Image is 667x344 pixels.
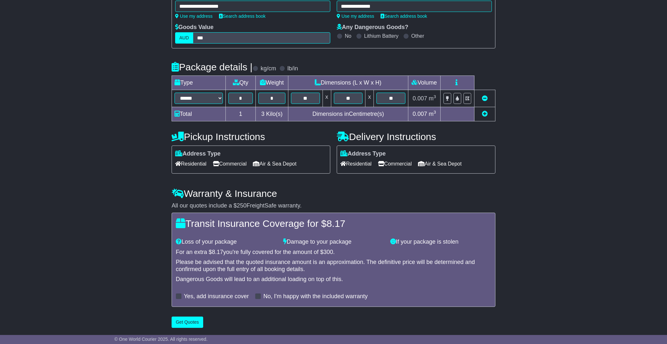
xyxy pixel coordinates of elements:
[429,95,436,102] span: m
[288,107,408,121] td: Dimensions in Centimetre(s)
[172,107,226,121] td: Total
[429,111,436,117] span: m
[418,159,462,169] span: Air & Sea Depot
[411,33,424,39] label: Other
[340,159,372,169] span: Residential
[408,76,440,90] td: Volume
[482,111,488,117] a: Add new item
[114,337,208,342] span: © One World Courier 2025. All rights reserved.
[175,32,193,44] label: AUD
[337,14,374,19] a: Use my address
[364,33,399,39] label: Lithium Battery
[213,159,246,169] span: Commercial
[176,259,491,273] div: Please be advised that the quoted insurance amount is an approximation. The definitive price will...
[340,150,386,157] label: Address Type
[176,276,491,283] div: Dangerous Goods will lead to an additional loading on top of this.
[226,76,256,90] td: Qty
[345,33,351,39] label: No
[326,218,345,229] span: 8.17
[280,238,387,246] div: Damage to your package
[219,14,265,19] a: Search address book
[175,14,213,19] a: Use my address
[261,111,264,117] span: 3
[212,249,223,255] span: 8.17
[172,131,330,142] h4: Pickup Instructions
[261,65,276,72] label: kg/cm
[413,95,427,102] span: 0.007
[226,107,256,121] td: 1
[287,65,298,72] label: lb/in
[288,76,408,90] td: Dimensions (L x W x H)
[172,317,203,328] button: Get Quotes
[172,188,495,199] h4: Warranty & Insurance
[378,159,412,169] span: Commercial
[176,218,491,229] h4: Transit Insurance Coverage for $
[172,202,495,209] div: All our quotes include a $ FreightSafe warranty.
[337,24,408,31] label: Any Dangerous Goods?
[263,293,368,300] label: No, I'm happy with the included warranty
[433,110,436,115] sup: 3
[256,107,288,121] td: Kilo(s)
[172,62,253,72] h4: Package details |
[175,150,221,157] label: Address Type
[253,159,297,169] span: Air & Sea Depot
[172,76,226,90] td: Type
[173,238,280,246] div: Loss of your package
[433,94,436,99] sup: 3
[175,159,206,169] span: Residential
[337,131,495,142] h4: Delivery Instructions
[365,90,374,107] td: x
[175,24,214,31] label: Goods Value
[184,293,249,300] label: Yes, add insurance cover
[381,14,427,19] a: Search address book
[324,249,333,255] span: 300
[323,90,331,107] td: x
[413,111,427,117] span: 0.007
[387,238,494,246] div: If your package is stolen
[482,95,488,102] a: Remove this item
[237,202,246,209] span: 250
[256,76,288,90] td: Weight
[176,249,491,256] div: For an extra $ you're fully covered for the amount of $ .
